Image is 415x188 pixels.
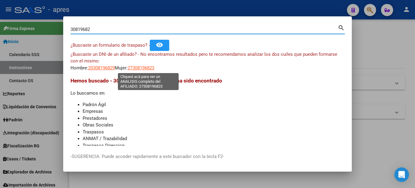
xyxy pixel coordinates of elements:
[83,129,345,136] li: Traspasos
[70,52,337,64] span: ¿Buscaste un DNI de un afiliado? - No encontramos resultados pero te recomendamos analizar los do...
[83,115,345,122] li: Prestadores
[83,101,345,108] li: Padrón Ágil
[156,41,163,49] mat-icon: remove_red_eye
[338,24,345,31] mat-icon: search
[70,77,345,149] div: Lo buscamos en:
[70,153,345,160] p: -SUGERENCIA: Puede acceder rapidamente a este buscador con la tecla F2-
[70,78,222,84] span: Hemos buscado - 30819682 - y el mismo no ha sido encontrado
[88,65,115,71] span: 20308196829
[70,42,150,48] span: ¿Buscaste un formulario de traspaso? -
[128,65,154,71] span: 27308196823
[83,122,345,129] li: Obras Sociales
[83,135,345,142] li: ANMAT / Trazabilidad
[83,108,345,115] li: Empresas
[394,167,409,182] div: Open Intercom Messenger
[70,51,345,72] div: Hombre: Mujer:
[83,142,345,149] li: Traspasos Direccion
